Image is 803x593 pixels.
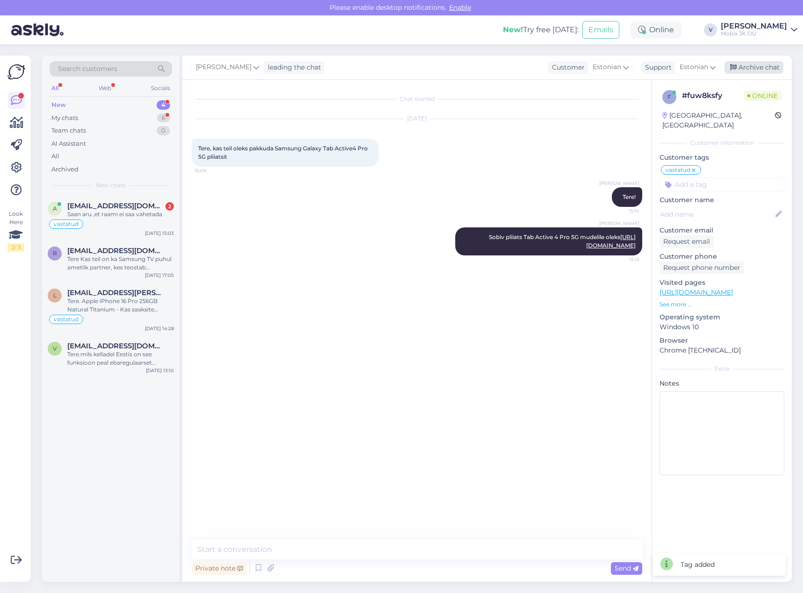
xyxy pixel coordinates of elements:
div: [DATE] [192,114,642,123]
span: r [53,250,57,257]
p: Customer name [660,195,784,205]
div: Extra [660,365,784,373]
div: Private note [192,562,247,575]
div: Customer information [660,139,784,147]
img: Askly Logo [7,63,25,81]
div: Archived [51,165,79,174]
span: vastatud [54,221,79,227]
span: Tere! [623,193,636,200]
div: 6 [157,113,170,123]
div: [DATE] 17:05 [145,272,174,279]
span: Estonian [680,62,708,72]
p: Operating system [660,312,784,322]
div: 4 [157,100,170,110]
span: a [53,205,57,212]
div: Web [97,82,113,94]
span: Tere, kas teil oleks pakkuda Samsung Galaxy Tab Active4 Pro 5G pliiatsit [198,145,369,160]
div: Socials [149,82,172,94]
p: Browser [660,336,784,346]
div: Tere.mils kelladel Eestis on see funksioon peal ebaregulaarset südamerütmi, mis võib viidata näit... [67,350,174,367]
span: [PERSON_NAME] [599,180,639,187]
p: Notes [660,379,784,388]
span: l [53,292,57,299]
div: V [704,23,717,36]
span: vastatud [666,167,690,173]
span: ats.teppan@gmail.com [67,202,165,210]
span: f [667,93,671,100]
span: vastatud [54,317,79,322]
span: los.santos.del.sol@gmail.com [67,289,165,297]
span: [PERSON_NAME] [196,62,251,72]
button: Emails [582,21,619,39]
input: Add a tag [660,177,784,191]
div: Archive chat [724,61,783,74]
div: 2 [165,202,174,211]
p: Visited pages [660,278,784,288]
div: Try free [DATE]: [503,24,579,35]
span: raido.pajusi@gmail.com [67,247,165,255]
p: Windows 10 [660,322,784,332]
div: 2 / 3 [7,243,24,252]
a: [URL][DOMAIN_NAME] [660,288,733,296]
div: [DATE] 15:03 [145,230,174,237]
div: All [51,152,59,161]
span: 15:14 [604,207,639,214]
div: [DATE] 14:28 [145,325,174,332]
div: Online [631,21,681,38]
p: Customer email [660,226,784,235]
p: Customer tags [660,153,784,162]
div: [GEOGRAPHIC_DATA], [GEOGRAPHIC_DATA] [662,111,775,130]
span: Estonian [593,62,621,72]
span: Search customers [58,64,117,74]
div: My chats [51,113,78,123]
span: Send [615,564,638,572]
span: valdek.veod@gmail.com [67,342,165,350]
div: Support [641,63,672,72]
span: v [53,345,57,352]
div: Saan aru ,et raami ei saa vahetada [67,210,174,219]
div: Look Here [7,210,24,252]
span: Enable [446,3,474,12]
div: Tere. Apple iPhone 16 Pro 256GB Natural Titanium - Kas saaksite täpsustada mis tootmisajaga mudel... [67,297,174,314]
span: 15:15 [604,256,639,263]
b: New! [503,25,523,34]
p: See more ... [660,300,784,309]
span: Sobiv pliiats Tab Active 4 Pro 5G mudelile oleks [489,233,636,249]
div: Tag added [681,560,715,570]
span: Online [744,91,781,101]
span: [PERSON_NAME] [599,220,639,227]
div: AI Assistant [51,139,86,148]
div: Team chats [51,126,86,135]
div: All [50,82,60,94]
div: 0 [157,126,170,135]
span: New chats [96,181,126,190]
a: [PERSON_NAME]Mobix JK OÜ [721,22,797,37]
div: # fuw8ksfy [682,90,744,101]
div: leading the chat [264,63,321,72]
div: Tere Kas teil on ka Samsung TV puhul ametlik partner, kes teostab garantiitöid? [67,255,174,272]
div: Request email [660,235,714,248]
div: Chat started [192,95,642,103]
span: 15:09 [194,167,229,174]
div: Request phone number [660,261,744,274]
div: Customer [548,63,585,72]
div: Mobix JK OÜ [721,30,787,37]
input: Add name [660,209,774,219]
div: [PERSON_NAME] [721,22,787,30]
div: New [51,100,66,110]
p: Customer phone [660,252,784,261]
div: [DATE] 13:10 [146,367,174,374]
p: Chrome [TECHNICAL_ID] [660,346,784,355]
